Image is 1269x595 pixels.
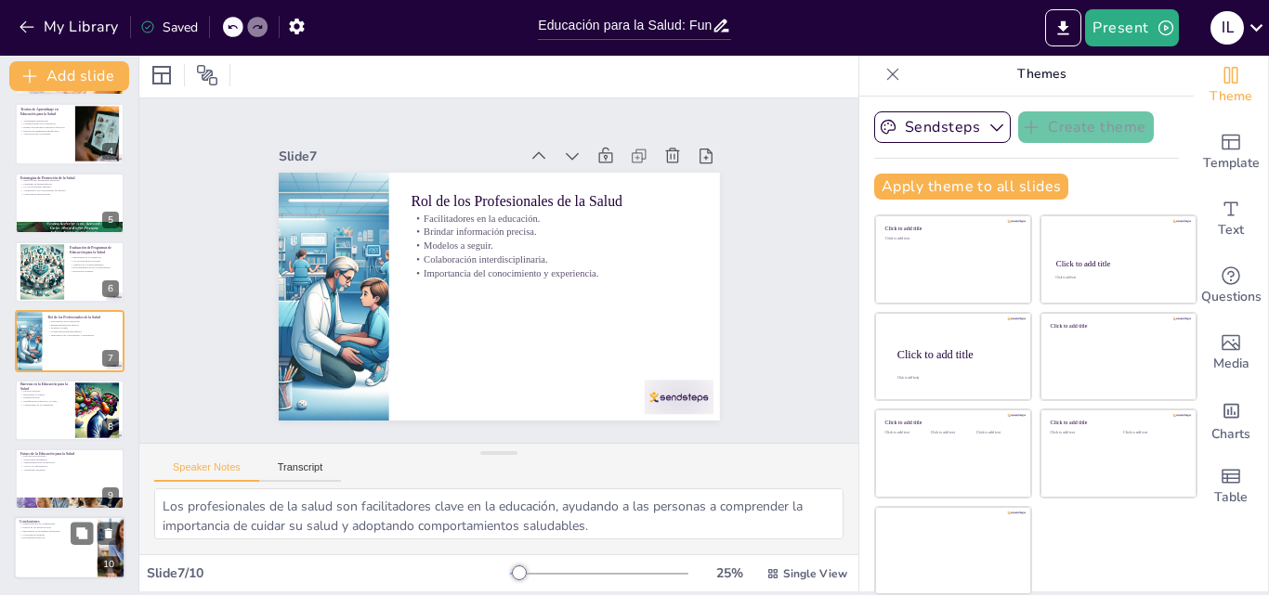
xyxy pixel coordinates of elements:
span: Template [1203,153,1260,174]
p: Enfoque personalizado. [20,454,119,458]
p: Importancia de la evaluación. [70,256,119,260]
p: Aplicación en la vida diaria. [20,133,70,136]
p: Cambios en el comportamiento. [70,263,119,266]
div: Click to add title [1051,420,1184,426]
button: Create theme [1018,111,1154,143]
div: Click to add title [897,347,1016,360]
div: Click to add body [897,376,1014,380]
span: Single View [783,566,847,581]
p: Brindar información precisa. [47,323,119,327]
p: Colaboración intersectorial. [20,192,119,196]
div: Click to add text [1055,277,1179,280]
div: 6 [102,280,119,297]
p: Modelos a seguir. [47,327,119,330]
div: 4 [102,143,119,160]
button: Duplicate Slide [71,523,93,545]
div: 10 [98,557,120,574]
span: Table [1214,487,1248,508]
div: 5 [15,173,124,234]
p: Constructivismo en la educación. [20,123,70,126]
p: Entorno de aprendizaje significativo. [20,129,70,133]
p: Importancia de programas educativos. [20,530,92,534]
p: Brindar información precisa. [425,200,701,302]
p: Colaboración interdisciplinaria. [416,226,693,328]
p: Transformación de comunidades. [20,523,92,526]
div: 10 [14,517,125,580]
p: Conclusiones [20,520,92,525]
p: Futuro de la Educación para la Salud [20,451,119,457]
div: Add a table [1194,453,1268,520]
button: Add slide [9,61,129,91]
div: Change the overall theme [1194,52,1268,119]
p: Herramienta poderosa. [20,537,92,540]
div: Slide 7 [322,85,556,176]
div: Click to add title [1051,322,1184,329]
div: Add text boxes [1194,186,1268,252]
div: 7 [15,310,124,371]
div: Click to add text [885,237,1018,241]
div: 9 [102,487,119,504]
div: Click to add text [931,431,973,435]
div: Slide 7 / 10 [147,564,510,582]
div: Add ready made slides [1194,119,1268,186]
p: Falta de recursos. [20,389,70,393]
div: Click to add text [1123,431,1182,435]
div: Saved [140,19,198,36]
div: 5 [102,212,119,228]
p: Facilitadores en la educación. [47,320,119,324]
div: 8 [15,380,124,441]
p: Campañas de sensibilización. [20,182,119,186]
div: Add charts and graphs [1194,386,1268,453]
p: Evaluación continua. [70,269,119,273]
span: Text [1218,220,1244,240]
div: 7 [102,350,119,367]
p: Transformación de la educación. [20,461,119,465]
input: Insert title [538,12,712,39]
p: Colaboración interdisciplinaria. [47,330,119,334]
p: Rol de los Profesionales de la Salud [434,167,713,275]
span: Questions [1201,287,1262,307]
p: Evaluación de Programas de Educación para la Salud [70,245,119,255]
button: Export to PowerPoint [1045,9,1081,46]
p: Aprendizaje experiencial. [20,119,70,123]
p: Diseño de programas educativos efectivos. [20,126,70,130]
p: Mejora de la calidad de vida. [20,526,92,530]
p: Estrategias de Promoción de la Salud [20,175,119,180]
p: Importancia del conocimiento y experiencia. [47,333,119,337]
p: Barreras en la Educación para la Salud [20,382,70,392]
div: Click to add title [1056,259,1180,268]
button: i l [1210,9,1244,46]
div: Layout [147,60,177,90]
div: Click to add text [1051,431,1109,435]
p: Modelos a seguir. [421,213,698,315]
div: Click to add text [976,431,1018,435]
span: Theme [1210,86,1252,107]
button: Speaker Notes [154,461,259,482]
p: Importancia del conocimiento y experiencia. [412,239,689,341]
div: Get real-time input from your audience [1194,252,1268,319]
p: Colaboración esencial. [20,533,92,537]
p: Resistencia al cambio. [20,393,70,396]
div: i l [1210,11,1244,45]
p: Uso de tecnologías digitales. [20,185,119,188]
div: Add images, graphics, shapes or video [1194,319,1268,386]
button: Transcript [259,461,342,482]
textarea: Los profesionales de la salud son facilitadores clave en la educación, ayudando a las personas a ... [154,488,844,539]
span: Media [1213,354,1249,374]
button: Sendsteps [874,111,1011,143]
button: Apply theme to all slides [874,174,1068,200]
p: Talleres como herramienta educativa. [20,178,119,182]
div: Click to add title [885,420,1018,426]
div: 9 [15,448,124,510]
p: Uso de indicadores de salud. [70,259,119,263]
button: Delete Slide [98,523,120,545]
p: Aprendizaje facilitado. [20,468,119,472]
div: Click to add title [885,226,1018,232]
p: Tecnologías emergentes. [20,458,119,461]
p: Desinformación. [20,395,70,399]
p: Identificación [PERSON_NAME]. [20,399,70,403]
p: Retroalimentación de los participantes. [70,266,119,270]
button: Present [1085,9,1178,46]
div: 25 % [707,564,752,582]
p: Compromiso de la comunidad. [20,403,70,407]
